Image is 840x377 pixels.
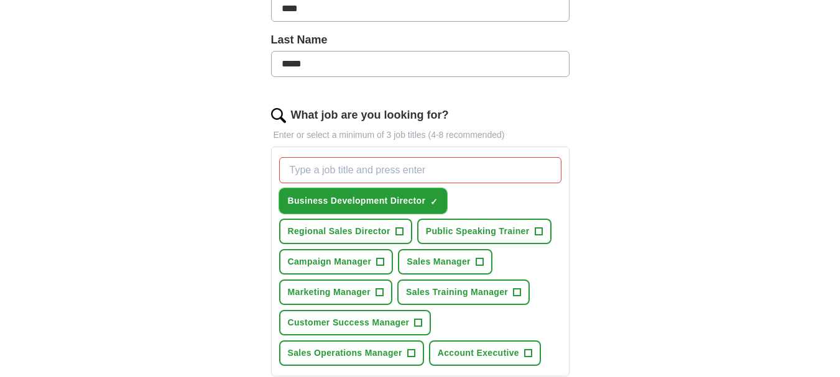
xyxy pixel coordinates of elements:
[271,129,570,142] p: Enter or select a minimum of 3 job titles (4-8 recommended)
[279,279,393,305] button: Marketing Manager
[279,310,432,335] button: Customer Success Manager
[288,255,372,268] span: Campaign Manager
[288,194,426,207] span: Business Development Director
[279,219,412,244] button: Regional Sales Director
[397,279,530,305] button: Sales Training Manager
[398,249,492,275] button: Sales Manager
[288,347,402,360] span: Sales Operations Manager
[279,188,448,214] button: Business Development Director✓
[438,347,519,360] span: Account Executive
[279,249,394,275] button: Campaign Manager
[279,340,424,366] button: Sales Operations Manager
[288,225,390,238] span: Regional Sales Director
[430,197,438,207] span: ✓
[406,286,508,299] span: Sales Training Manager
[279,157,561,183] input: Type a job title and press enter
[271,108,286,123] img: search.png
[291,107,449,124] label: What job are you looking for?
[288,286,371,299] span: Marketing Manager
[288,316,410,329] span: Customer Success Manager
[417,219,552,244] button: Public Speaking Trainer
[429,340,541,366] button: Account Executive
[407,255,471,268] span: Sales Manager
[271,32,570,48] label: Last Name
[426,225,530,238] span: Public Speaking Trainer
